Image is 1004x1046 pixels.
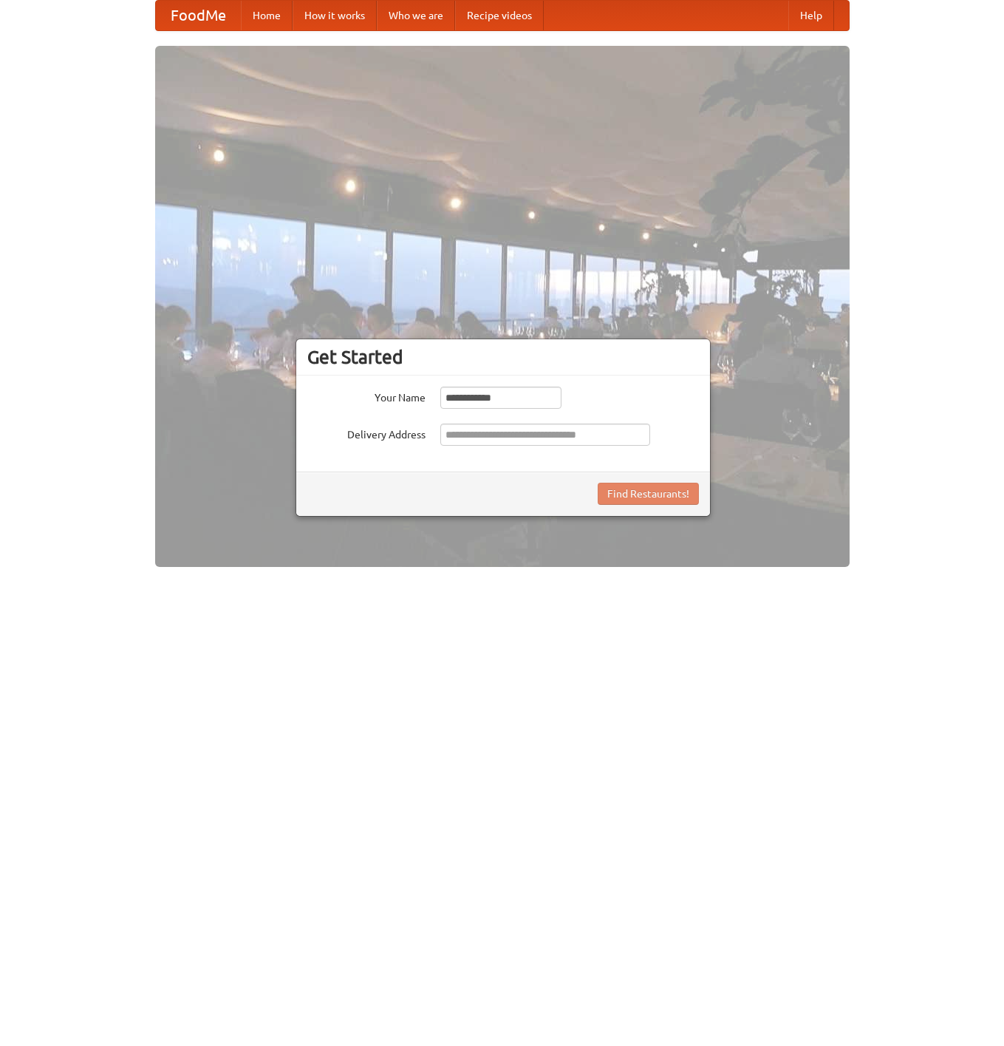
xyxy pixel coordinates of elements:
[455,1,544,30] a: Recipe videos
[307,424,426,442] label: Delivery Address
[598,483,699,505] button: Find Restaurants!
[307,387,426,405] label: Your Name
[377,1,455,30] a: Who we are
[293,1,377,30] a: How it works
[307,346,699,368] h3: Get Started
[241,1,293,30] a: Home
[788,1,834,30] a: Help
[156,1,241,30] a: FoodMe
